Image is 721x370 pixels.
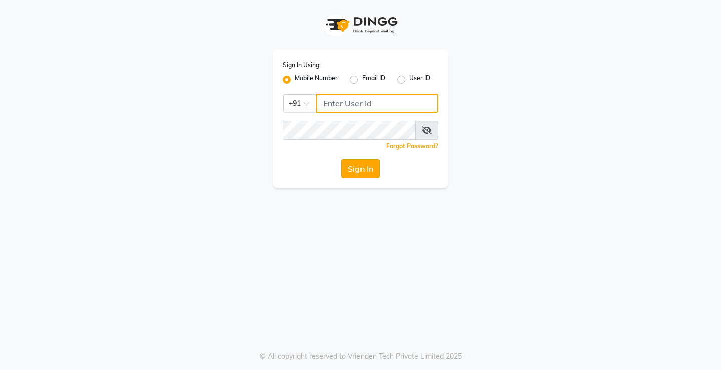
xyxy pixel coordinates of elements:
input: Username [316,94,438,113]
label: Mobile Number [295,74,338,86]
input: Username [283,121,416,140]
a: Forgot Password? [386,142,438,150]
img: logo1.svg [320,10,401,40]
button: Sign In [341,159,380,178]
label: Email ID [362,74,385,86]
label: Sign In Using: [283,61,321,70]
label: User ID [409,74,430,86]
